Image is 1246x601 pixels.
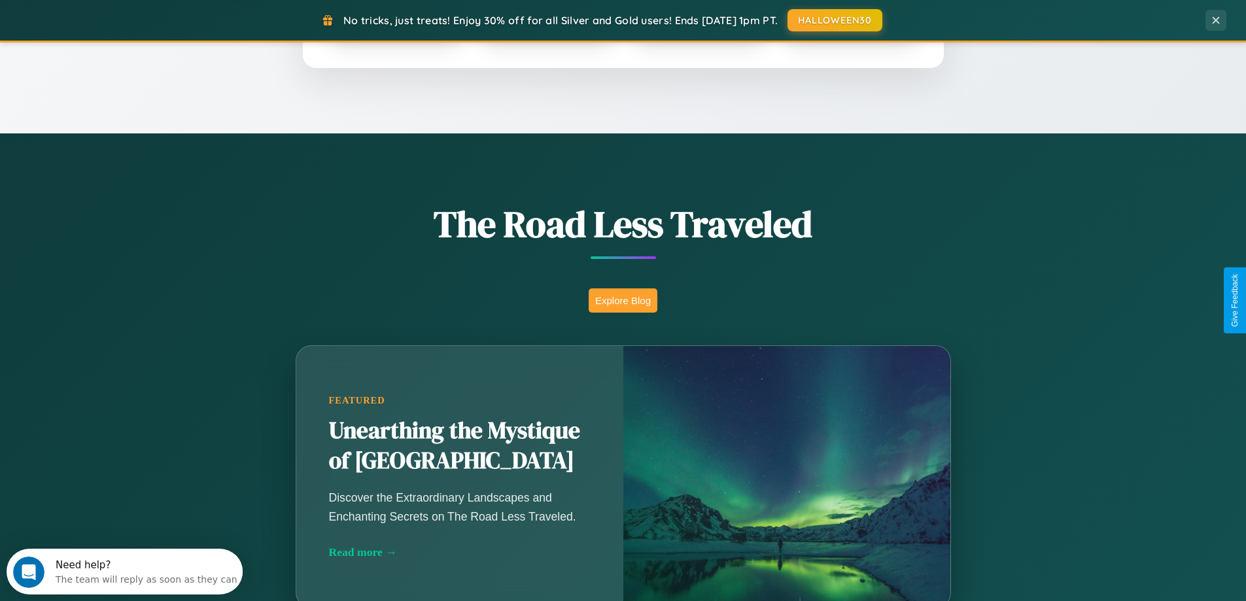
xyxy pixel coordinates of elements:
iframe: Intercom live chat [13,557,44,588]
div: The team will reply as soon as they can [49,22,231,35]
button: Explore Blog [589,288,657,313]
iframe: Intercom live chat discovery launcher [7,549,243,594]
button: HALLOWEEN30 [787,9,882,31]
div: Read more → [329,545,591,559]
span: No tricks, just treats! Enjoy 30% off for all Silver and Gold users! Ends [DATE] 1pm PT. [343,14,778,27]
h2: Unearthing the Mystique of [GEOGRAPHIC_DATA] [329,416,591,476]
p: Discover the Extraordinary Landscapes and Enchanting Secrets on The Road Less Traveled. [329,489,591,525]
div: Give Feedback [1230,274,1239,327]
div: Open Intercom Messenger [5,5,243,41]
div: Featured [329,395,591,406]
div: Need help? [49,11,231,22]
h1: The Road Less Traveled [231,199,1016,249]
